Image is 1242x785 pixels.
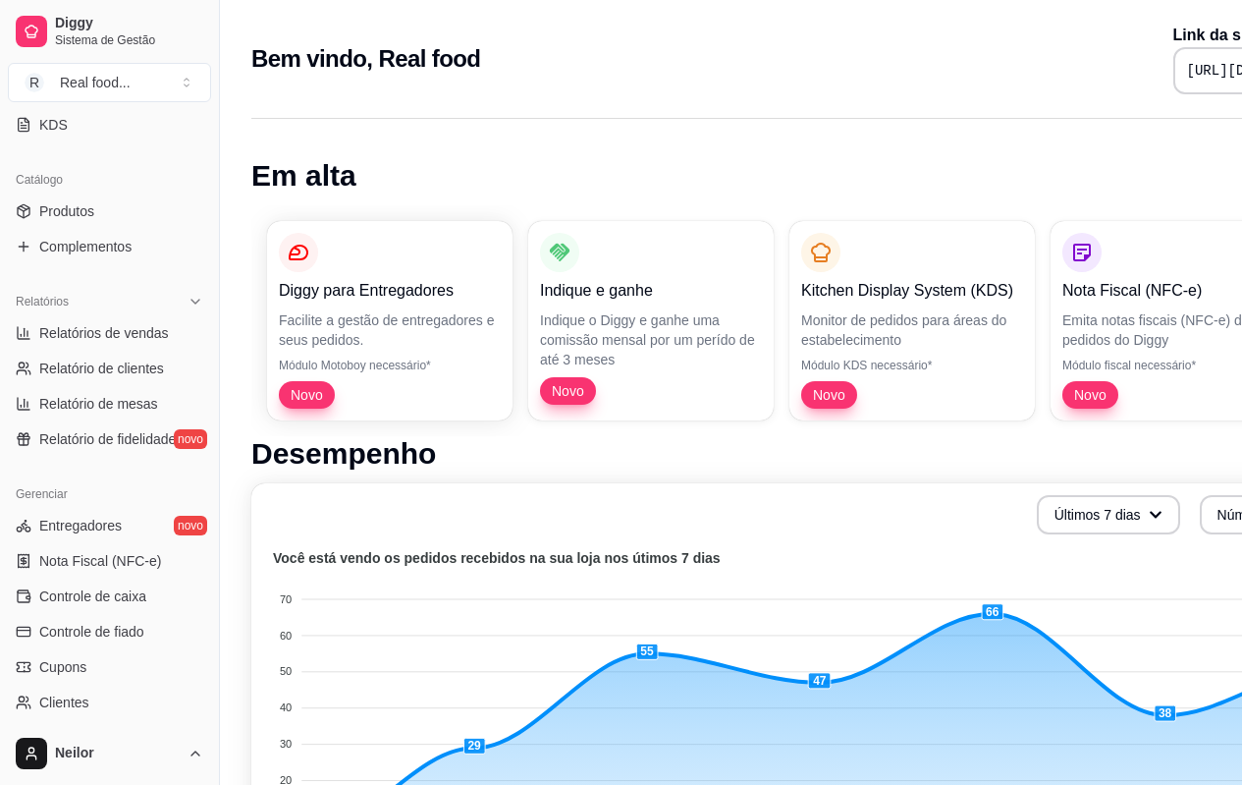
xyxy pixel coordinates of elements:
a: Relatório de clientes [8,353,211,384]
a: Entregadoresnovo [8,510,211,541]
span: Complementos [39,237,132,256]
p: Indique e ganhe [540,279,762,303]
button: Neilor [8,730,211,777]
div: Catálogo [8,164,211,196]
a: Controle de fiado [8,616,211,647]
a: Complementos [8,231,211,262]
div: Real food ... [60,73,131,92]
a: Controle de caixa [8,581,211,612]
tspan: 60 [280,630,292,642]
span: Neilor [55,745,180,762]
span: Diggy [55,15,203,32]
a: KDS [8,109,211,140]
tspan: 50 [280,665,292,677]
button: Select a team [8,63,211,102]
span: Controle de fiado [39,622,144,642]
p: Diggy para Entregadores [279,279,501,303]
a: Relatório de fidelidadenovo [8,423,211,455]
a: Clientes [8,687,211,718]
span: Relatório de fidelidade [39,429,176,449]
tspan: 40 [280,701,292,713]
span: Novo [544,381,592,401]
a: Nota Fiscal (NFC-e) [8,545,211,577]
span: Novo [805,385,853,405]
p: Indique o Diggy e ganhe uma comissão mensal por um perído de até 3 meses [540,310,762,369]
div: Gerenciar [8,478,211,510]
span: Nota Fiscal (NFC-e) [39,551,161,571]
button: Indique e ganheIndique o Diggy e ganhe uma comissão mensal por um perído de até 3 mesesNovo [528,221,774,421]
h2: Bem vindo, Real food [251,43,480,75]
text: Você está vendo os pedidos recebidos na sua loja nos útimos 7 dias [273,550,721,566]
a: Cupons [8,651,211,683]
p: Módulo KDS necessário* [801,358,1023,373]
tspan: 30 [280,738,292,750]
button: Diggy para EntregadoresFacilite a gestão de entregadores e seus pedidos.Módulo Motoboy necessário... [267,221,513,421]
p: Facilite a gestão de entregadores e seus pedidos. [279,310,501,350]
a: DiggySistema de Gestão [8,8,211,55]
span: Relatório de clientes [39,359,164,378]
a: Produtos [8,196,211,227]
span: Cupons [39,657,86,677]
span: Produtos [39,201,94,221]
span: Novo [283,385,331,405]
tspan: 70 [280,593,292,605]
a: Relatórios de vendas [8,317,211,349]
span: Clientes [39,693,89,712]
span: Controle de caixa [39,587,146,606]
span: KDS [39,115,68,135]
span: Entregadores [39,516,122,535]
span: Relatórios [16,294,69,309]
p: Monitor de pedidos para áreas do estabelecimento [801,310,1023,350]
span: Sistema de Gestão [55,32,203,48]
span: Novo [1066,385,1114,405]
p: Kitchen Display System (KDS) [801,279,1023,303]
button: Kitchen Display System (KDS)Monitor de pedidos para áreas do estabelecimentoMódulo KDS necessário... [789,221,1035,421]
span: Relatório de mesas [39,394,158,414]
span: R [25,73,44,92]
span: Relatórios de vendas [39,323,169,343]
a: Relatório de mesas [8,388,211,420]
button: Últimos 7 dias [1037,495,1180,534]
p: Módulo Motoboy necessário* [279,358,501,373]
